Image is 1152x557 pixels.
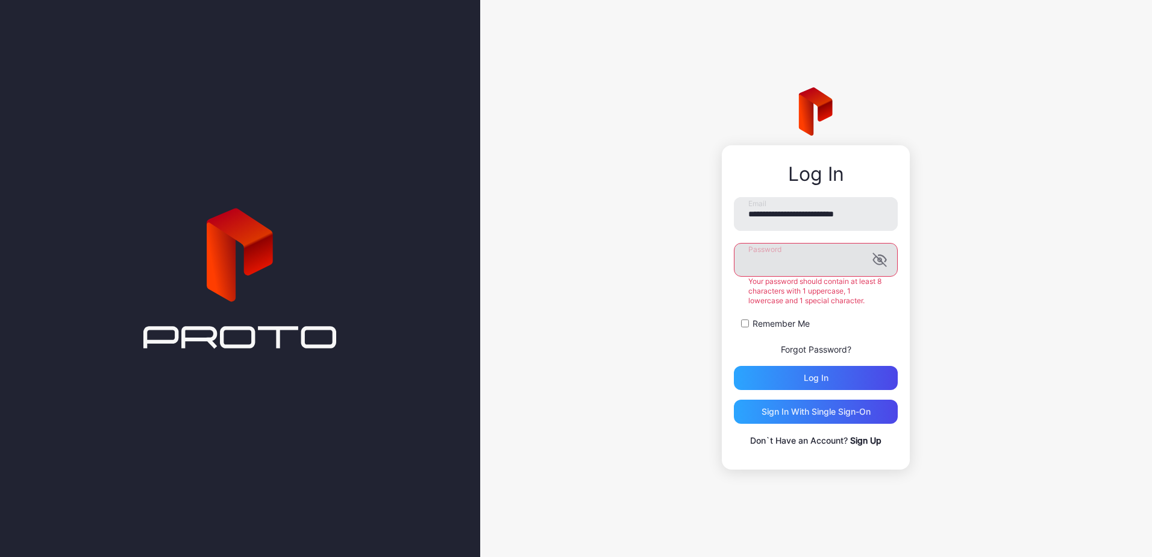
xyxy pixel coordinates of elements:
label: Remember Me [753,318,810,330]
div: Log in [804,373,828,383]
input: Email [734,197,898,231]
div: Your password should contain at least 8 characters with 1 uppercase, 1 lowercase and 1 special ch... [734,277,898,306]
a: Forgot Password? [781,344,851,354]
div: Sign in With Single Sign-On [762,407,871,417]
p: Don`t Have an Account? [734,433,898,448]
input: Password [734,243,898,277]
button: Log in [734,366,898,390]
button: Password [872,253,887,267]
div: Log In [734,163,898,185]
button: Sign in With Single Sign-On [734,400,898,424]
a: Sign Up [850,435,881,445]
